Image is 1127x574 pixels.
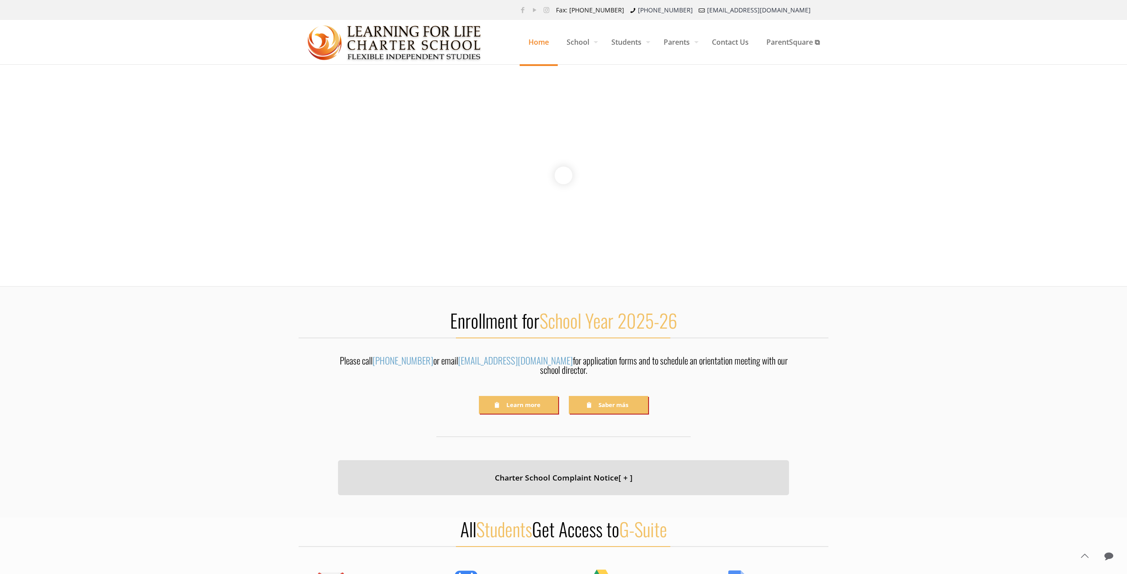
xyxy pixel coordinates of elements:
[479,396,558,413] a: Learn more
[476,515,532,543] span: Students
[697,6,706,14] i: mail
[299,517,828,540] h2: All Get Access to
[602,29,655,55] span: Students
[299,309,828,332] h2: Enrollment for
[758,20,828,64] a: ParentSquare ⧉
[307,20,482,64] a: Learning for Life Charter School
[638,6,693,14] a: [PHONE_NUMBER]
[338,356,789,379] div: Please call or email for application forms and to schedule an orientation meeting with our school...
[530,5,539,14] a: YouTube icon
[558,20,602,64] a: School
[619,515,667,543] span: G-Suite
[655,20,703,64] a: Parents
[655,29,703,55] span: Parents
[618,472,633,483] span: [ + ]
[629,6,637,14] i: phone
[703,29,758,55] span: Contact Us
[458,353,573,367] a: [EMAIL_ADDRESS][DOMAIN_NAME]
[558,29,602,55] span: School
[518,5,527,14] a: Facebook icon
[542,5,551,14] a: Instagram icon
[520,29,558,55] span: Home
[707,6,811,14] a: [EMAIL_ADDRESS][DOMAIN_NAME]
[569,396,648,413] a: Saber más
[703,20,758,64] a: Contact Us
[540,306,677,334] span: School Year 2025-26
[307,20,482,65] img: Home
[602,20,655,64] a: Students
[349,471,778,484] h4: Charter School Complaint Notice
[520,20,558,64] a: Home
[758,29,828,55] span: ParentSquare ⧉
[1075,547,1094,565] a: Back to top icon
[373,353,433,367] a: [PHONE_NUMBER]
